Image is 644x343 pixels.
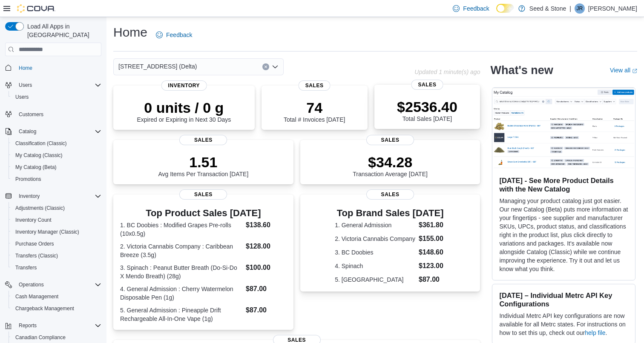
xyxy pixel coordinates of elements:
span: Cash Management [12,292,101,302]
dt: 3. BC Doobies [335,248,415,257]
span: Operations [19,281,44,288]
dt: 2. Victoria Cannabis Company : Caribbean Breeze (3.5g) [120,242,242,259]
dt: 4. General Admission : Cherry Watermelon Disposable Pen (1g) [120,285,242,302]
span: My Catalog (Beta) [15,164,57,171]
p: 1.51 [158,154,248,171]
h3: [DATE] – Individual Metrc API Key Configurations [499,291,628,308]
span: Reports [19,322,37,329]
span: Transfers [12,263,101,273]
button: Inventory Manager (Classic) [9,226,105,238]
button: Adjustments (Classic) [9,202,105,214]
span: Home [15,62,101,73]
span: Inventory Count [15,217,52,223]
span: Home [19,65,32,71]
span: Promotions [15,176,41,183]
dt: 2. Victoria Cannabis Company [335,234,415,243]
dd: $100.00 [246,263,287,273]
button: Customers [2,108,105,120]
a: My Catalog (Classic) [12,150,66,160]
span: JR [577,3,583,14]
span: Transfers (Classic) [15,252,58,259]
p: [PERSON_NAME] [588,3,637,14]
span: Classification (Classic) [12,138,101,149]
span: Users [12,92,101,102]
p: Seed & Stone [529,3,566,14]
button: Transfers (Classic) [9,250,105,262]
button: Catalog [15,126,40,137]
span: Customers [19,111,43,118]
span: Transfers [15,264,37,271]
h3: Top Brand Sales [DATE] [335,208,446,218]
p: Updated 1 minute(s) ago [414,69,480,75]
span: Inventory Manager (Classic) [12,227,101,237]
dt: 5. [GEOGRAPHIC_DATA] [335,275,415,284]
dt: 1. BC Doobies : Modified Grapes Pre-rolls (10x0.5g) [120,221,242,238]
dd: $148.60 [419,247,446,257]
span: Sales [366,135,414,145]
p: $34.28 [353,154,428,171]
span: Classification (Classic) [15,140,67,147]
span: Promotions [12,174,101,184]
div: Jimmie Rao [575,3,585,14]
a: Transfers (Classic) [12,251,61,261]
button: Classification (Classic) [9,137,105,149]
span: My Catalog (Beta) [12,162,101,172]
p: Individual Metrc API key configurations are now available for all Metrc states. For instructions ... [499,312,628,337]
span: Catalog [15,126,101,137]
dd: $87.00 [419,274,446,285]
span: Sales [179,189,227,200]
a: Customers [15,109,47,120]
button: Chargeback Management [9,303,105,314]
span: Inventory Count [12,215,101,225]
a: Purchase Orders [12,239,57,249]
h3: Top Product Sales [DATE] [120,208,287,218]
p: $2536.40 [397,98,457,115]
span: Purchase Orders [15,240,54,247]
a: Transfers [12,263,40,273]
span: Canadian Compliance [12,332,101,343]
span: Sales [179,135,227,145]
span: Users [15,94,29,100]
span: Users [19,82,32,89]
a: Feedback [152,26,195,43]
dd: $87.00 [246,305,287,315]
a: Chargeback Management [12,303,78,314]
span: Inventory [19,193,40,200]
span: Feedback [166,31,192,39]
p: Managing your product catalog just got easier. Our new Catalog (Beta) puts more information at yo... [499,197,628,273]
button: My Catalog (Classic) [9,149,105,161]
a: help file [585,329,605,336]
button: Purchase Orders [9,238,105,250]
dd: $361.80 [419,220,446,230]
button: Catalog [2,126,105,137]
img: Cova [17,4,55,13]
button: Operations [2,279,105,291]
button: Inventory [15,191,43,201]
a: Inventory Count [12,215,55,225]
span: Chargeback Management [15,305,74,312]
button: Users [15,80,35,90]
h2: What's new [490,63,553,77]
dt: 5. General Admission : Pineapple Drift Rechargeable All-In-One Vape (1g) [120,306,242,323]
dd: $123.00 [419,261,446,271]
a: Classification (Classic) [12,138,70,149]
button: Users [2,79,105,91]
span: My Catalog (Classic) [15,152,63,159]
span: Purchase Orders [12,239,101,249]
div: Total # Invoices [DATE] [284,99,345,123]
svg: External link [632,69,637,74]
dd: $155.00 [419,234,446,244]
div: Expired or Expiring in Next 30 Days [137,99,231,123]
div: Total Sales [DATE] [397,98,457,122]
a: Users [12,92,32,102]
h3: [DATE] - See More Product Details with the New Catalog [499,176,628,193]
button: Inventory Count [9,214,105,226]
dd: $138.60 [246,220,287,230]
a: Promotions [12,174,45,184]
div: Avg Items Per Transaction [DATE] [158,154,248,177]
span: Catalog [19,128,36,135]
dt: 1. General Admission [335,221,415,229]
span: Transfers (Classic) [12,251,101,261]
span: [STREET_ADDRESS] (Delta) [118,61,197,71]
button: Promotions [9,173,105,185]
